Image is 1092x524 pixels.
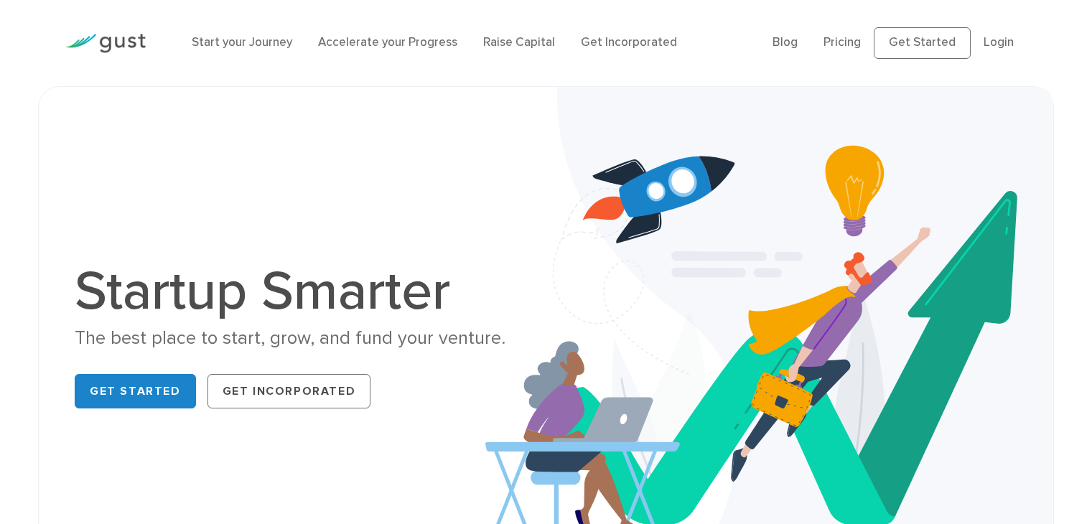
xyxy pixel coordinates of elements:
a: Pricing [823,35,861,50]
a: Start your Journey [192,35,292,50]
div: The best place to start, grow, and fund your venture. [75,326,535,351]
a: Accelerate your Progress [318,35,457,50]
h1: Startup Smarter [75,264,535,319]
a: Get Incorporated [581,35,677,50]
a: Blog [773,35,798,50]
a: Get Started [75,374,196,408]
a: Login [984,35,1014,50]
a: Get Started [874,27,971,59]
a: Raise Capital [483,35,555,50]
img: Gust Logo [65,34,146,53]
a: Get Incorporated [207,374,371,408]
